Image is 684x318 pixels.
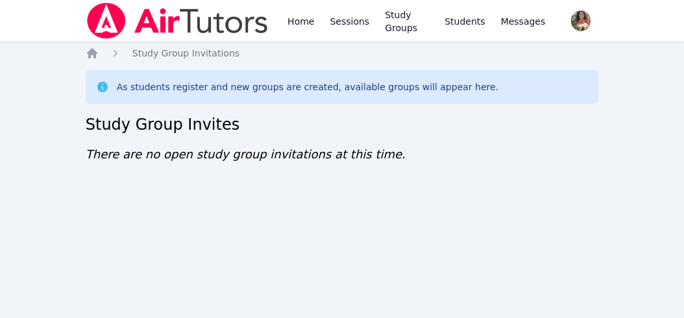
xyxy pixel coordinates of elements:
[501,15,546,28] span: Messages
[132,48,239,58] span: Study Group Invitations
[86,3,269,39] img: Air Tutors
[86,114,599,135] h2: Study Group Invites
[117,80,498,93] div: As students register and new groups are created, available groups will appear here.
[86,147,406,161] span: There are no open study group invitations at this time.
[132,47,239,60] a: Study Group Invitations
[86,47,599,60] nav: Breadcrumb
